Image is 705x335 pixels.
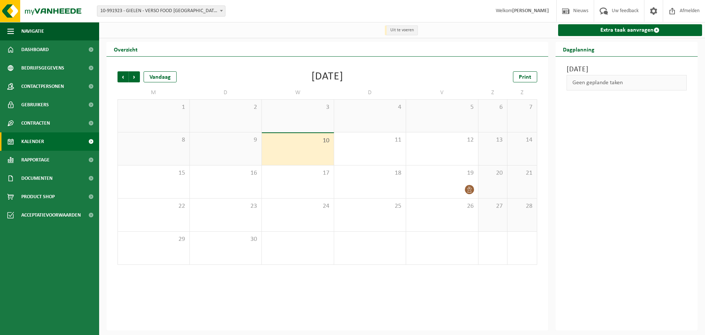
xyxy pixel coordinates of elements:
[265,202,330,210] span: 24
[338,169,402,177] span: 18
[106,42,145,56] h2: Overzicht
[519,74,531,80] span: Print
[21,188,55,206] span: Product Shop
[117,86,190,99] td: M
[334,86,406,99] td: D
[410,202,474,210] span: 26
[512,8,549,14] strong: [PERSON_NAME]
[567,75,687,90] div: Geen geplande taken
[513,71,537,82] a: Print
[144,71,177,82] div: Vandaag
[21,206,81,224] span: Acceptatievoorwaarden
[21,114,50,132] span: Contracten
[265,103,330,111] span: 3
[311,71,343,82] div: [DATE]
[338,103,402,111] span: 4
[194,103,258,111] span: 2
[21,22,44,40] span: Navigatie
[122,103,186,111] span: 1
[265,137,330,145] span: 10
[410,169,474,177] span: 19
[194,235,258,243] span: 30
[129,71,140,82] span: Volgende
[567,64,687,75] h3: [DATE]
[21,96,49,114] span: Gebruikers
[482,103,504,111] span: 6
[21,169,53,188] span: Documenten
[478,86,508,99] td: Z
[122,202,186,210] span: 22
[556,42,602,56] h2: Dagplanning
[190,86,262,99] td: D
[21,59,64,77] span: Bedrijfsgegevens
[194,202,258,210] span: 23
[21,132,44,151] span: Kalender
[338,136,402,144] span: 11
[507,86,537,99] td: Z
[410,136,474,144] span: 12
[21,40,49,59] span: Dashboard
[122,136,186,144] span: 8
[265,169,330,177] span: 17
[385,25,418,35] li: Uit te voeren
[194,169,258,177] span: 16
[262,86,334,99] td: W
[21,151,50,169] span: Rapportage
[21,77,64,96] span: Contactpersonen
[558,24,702,36] a: Extra taak aanvragen
[97,6,225,16] span: 10-991923 - GIELEN - VERSO FOOD ESSEN - ESSEN
[122,169,186,177] span: 15
[338,202,402,210] span: 25
[194,136,258,144] span: 9
[511,136,533,144] span: 14
[482,202,504,210] span: 27
[406,86,478,99] td: V
[117,71,129,82] span: Vorige
[482,136,504,144] span: 13
[511,202,533,210] span: 28
[511,169,533,177] span: 21
[97,6,225,17] span: 10-991923 - GIELEN - VERSO FOOD ESSEN - ESSEN
[410,103,474,111] span: 5
[122,235,186,243] span: 29
[482,169,504,177] span: 20
[511,103,533,111] span: 7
